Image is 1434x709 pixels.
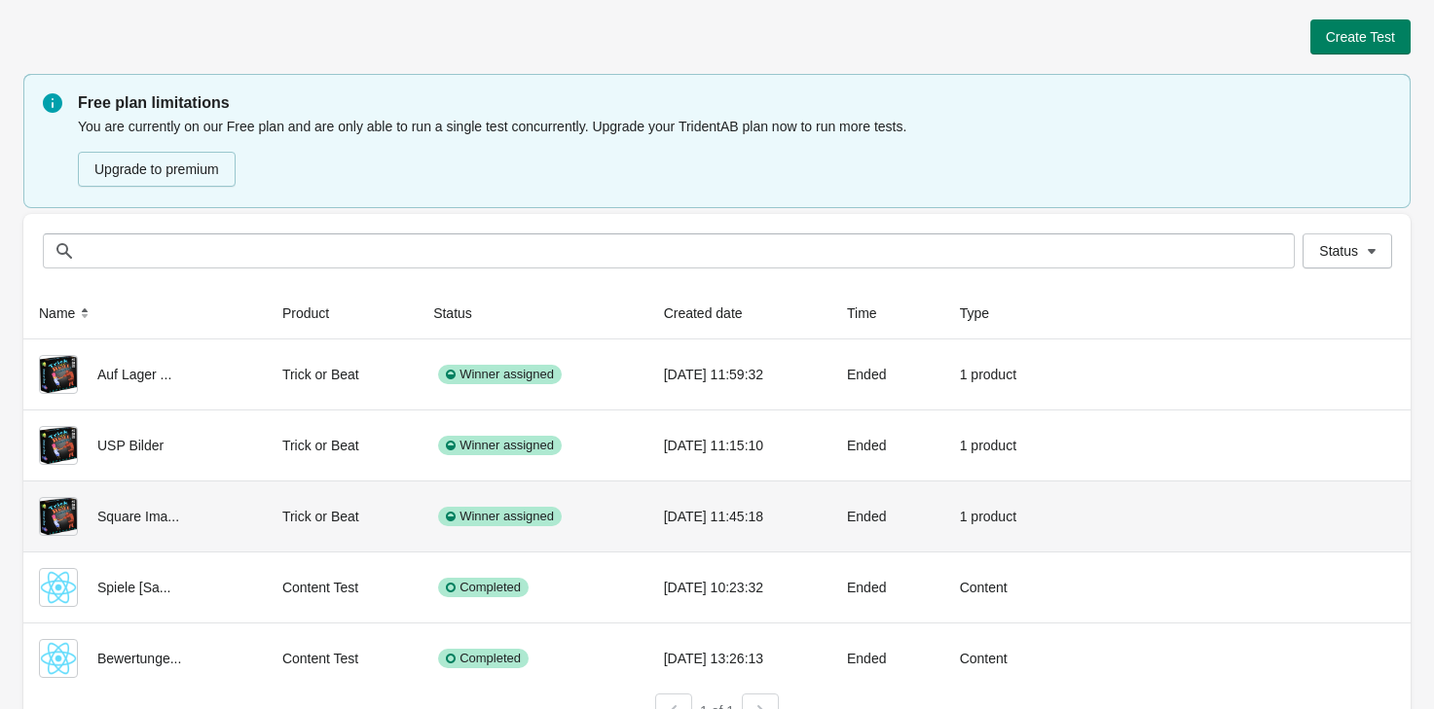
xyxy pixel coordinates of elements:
div: Ended [847,497,929,536]
div: [DATE] 10:23:32 [664,568,816,607]
div: Ended [847,639,929,678]
div: Content [960,639,1052,678]
div: Ended [847,355,929,394]
div: Content [960,568,1052,607]
div: Ended [847,568,929,607]
button: Name [31,296,102,331]
div: Auf Lager ... [39,355,251,394]
span: Create Test [1326,29,1395,45]
div: Bewertunge... [39,639,251,678]
div: [DATE] 13:26:13 [664,639,816,678]
button: Upgrade to premium [78,152,236,187]
div: You are currently on our Free plan and are only able to run a single test concurrently. Upgrade y... [78,115,1391,189]
p: Free plan limitations [78,91,1391,115]
div: Trick or Beat [282,426,402,465]
button: Create Test [1310,19,1411,54]
button: Type [952,296,1016,331]
div: Winner assigned [438,436,562,455]
div: Winner assigned [438,507,562,526]
div: Winner assigned [438,365,562,384]
div: [DATE] 11:59:32 [664,355,816,394]
button: Created date [656,296,770,331]
div: 1 product [960,426,1052,465]
div: Trick or Beat [282,355,402,394]
div: Content Test [282,639,402,678]
button: Status [425,296,499,331]
div: [DATE] 11:15:10 [664,426,816,465]
div: Spiele [Sa... [39,568,251,607]
button: Product [275,296,356,331]
div: Completed [438,649,529,668]
div: Content Test [282,568,402,607]
div: [DATE] 11:45:18 [664,497,816,536]
button: Time [839,296,904,331]
div: Ended [847,426,929,465]
div: 1 product [960,497,1052,536]
div: Completed [438,578,529,597]
div: 1 product [960,355,1052,394]
div: USP Bilder [39,426,251,465]
div: Trick or Beat [282,497,402,536]
span: Status [1319,243,1358,259]
button: Status [1303,233,1392,268]
div: Square Ima... [39,497,251,536]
